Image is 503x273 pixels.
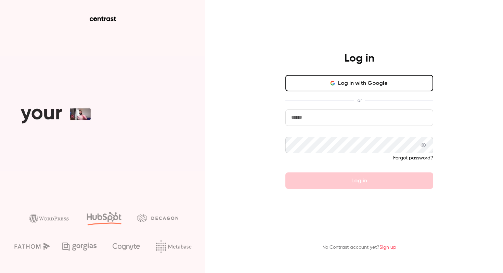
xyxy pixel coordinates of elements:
img: decagon [137,214,178,222]
p: No Contrast account yet? [322,244,396,251]
a: Forgot password? [393,156,433,160]
a: Sign up [379,245,396,250]
button: Log in with Google [285,75,433,91]
span: or [354,97,365,104]
h4: Log in [344,52,374,65]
